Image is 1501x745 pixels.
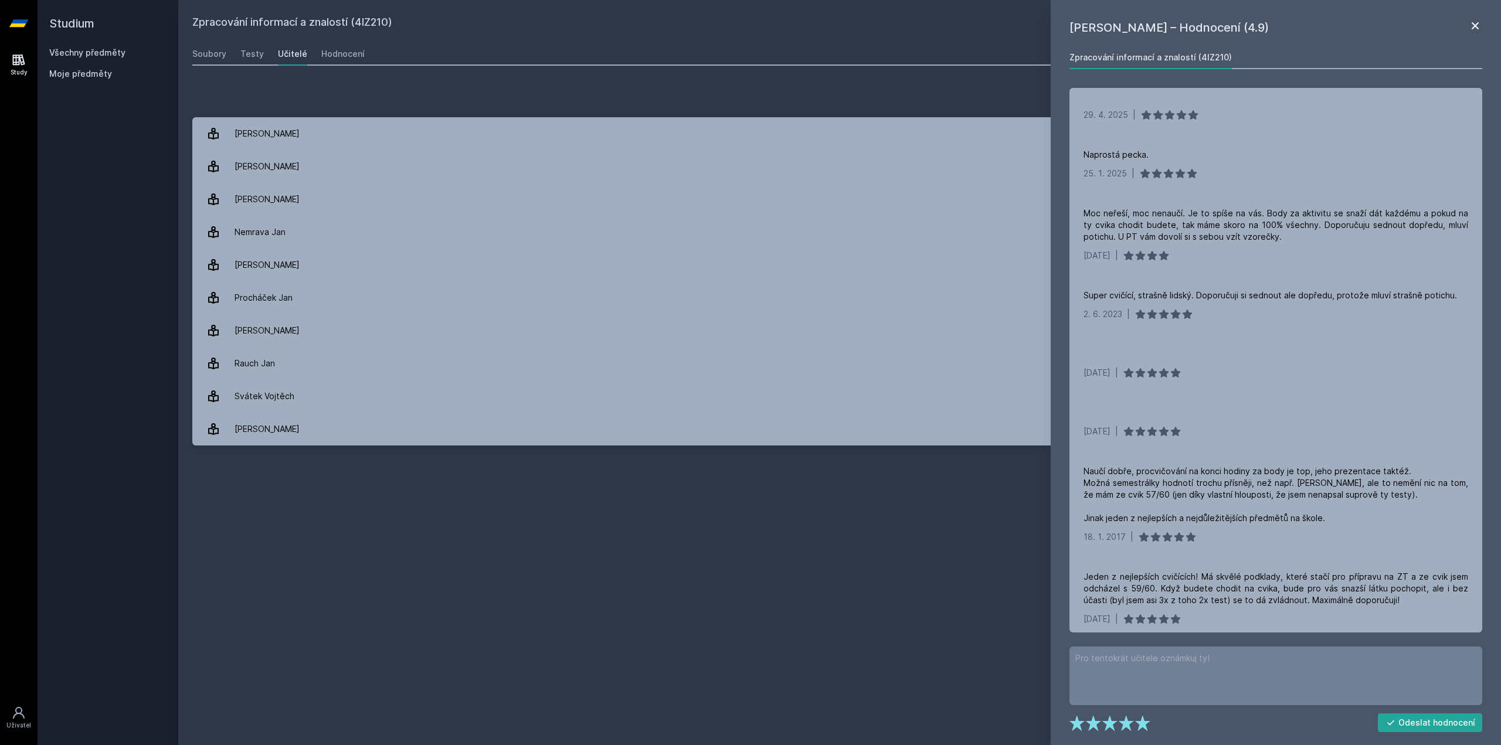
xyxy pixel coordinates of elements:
a: Testy [240,42,264,66]
div: Rauch Jan [235,352,275,375]
div: Testy [240,48,264,60]
div: Procháček Jan [235,286,293,309]
a: [PERSON_NAME] 1 hodnocení 5.0 [192,249,1487,281]
a: Svátek Vojtěch 10 hodnocení 3.2 [192,380,1487,413]
div: | [1115,426,1118,437]
a: [PERSON_NAME] 1 hodnocení 3.0 [192,314,1487,347]
div: 2. 6. 2023 [1084,308,1122,320]
div: [DATE] [1084,367,1111,379]
div: | [1115,250,1118,261]
div: Moc neřeší, moc nenaučí. Je to spíše na vás. Body za aktivitu se snaží dát každému a pokud na ty ... [1084,207,1468,243]
a: Hodnocení [321,42,365,66]
div: Uživatel [6,721,31,730]
a: Nemrava Jan 6 hodnocení 2.3 [192,216,1487,249]
div: | [1133,109,1136,121]
div: Hodnocení [321,48,365,60]
div: 25. 1. 2025 [1084,168,1127,179]
div: [PERSON_NAME] [235,122,300,145]
div: | [1132,168,1135,179]
div: 29. 4. 2025 [1084,109,1128,121]
div: [PERSON_NAME] [235,188,300,211]
div: [PERSON_NAME] [235,155,300,178]
a: Učitelé [278,42,307,66]
a: [PERSON_NAME] 9 hodnocení 4.9 [192,413,1487,445]
div: Study [11,68,28,77]
h2: Zpracování informací a znalostí (4IZ210) [192,14,1356,33]
div: Soubory [192,48,226,60]
a: [PERSON_NAME] 7 hodnocení 3.4 [192,117,1487,150]
div: | [1115,367,1118,379]
div: | [1127,308,1130,320]
a: Soubory [192,42,226,66]
a: Všechny předměty [49,47,125,57]
div: [DATE] [1084,426,1111,437]
div: Svátek Vojtěch [235,385,294,408]
div: [PERSON_NAME] [235,253,300,277]
div: [PERSON_NAME] [235,319,300,342]
div: Nemrava Jan [235,220,286,244]
div: [PERSON_NAME] [235,417,300,441]
div: Naprostá pecka. [1084,149,1149,161]
a: Procháček Jan 2 hodnocení 5.0 [192,281,1487,314]
a: [PERSON_NAME] 11 hodnocení 2.9 [192,150,1487,183]
div: Učitelé [278,48,307,60]
a: Study [2,47,35,83]
div: Super cvičící, strašně lidský. Doporučuji si sednout ale dopředu, protože mluví strašně potichu. [1084,290,1457,301]
a: [PERSON_NAME] 2 hodnocení 4.0 [192,183,1487,216]
span: Moje předměty [49,68,112,80]
a: Uživatel [2,700,35,736]
a: Rauch Jan 16 hodnocení 3.3 [192,347,1487,380]
div: [DATE] [1084,250,1111,261]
